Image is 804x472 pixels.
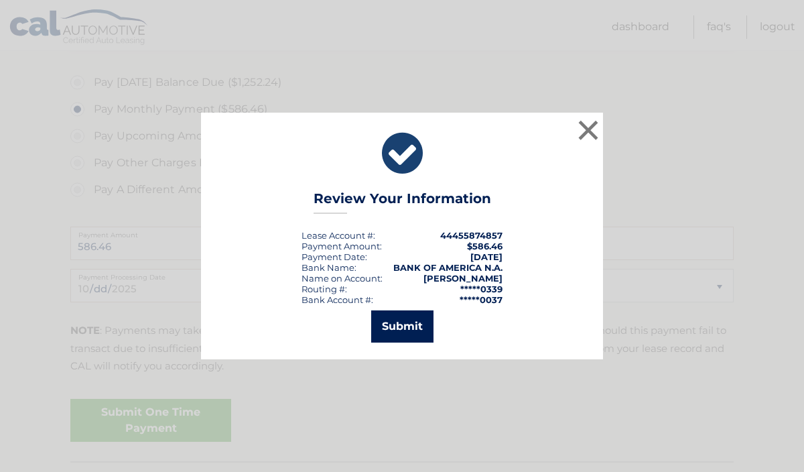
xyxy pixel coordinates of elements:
div: Bank Name: [301,262,356,273]
div: : [301,251,367,262]
strong: BANK OF AMERICA N.A. [393,262,503,273]
button: × [575,117,602,143]
strong: 44455874857 [440,230,503,241]
button: Submit [371,310,433,343]
div: Name on Account: [301,273,383,284]
span: $586.46 [467,241,503,251]
div: Routing #: [301,284,347,294]
div: Payment Amount: [301,241,382,251]
div: Bank Account #: [301,294,373,305]
div: Lease Account #: [301,230,375,241]
span: [DATE] [470,251,503,262]
span: Payment Date [301,251,365,262]
strong: [PERSON_NAME] [423,273,503,284]
h3: Review Your Information [314,190,491,214]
